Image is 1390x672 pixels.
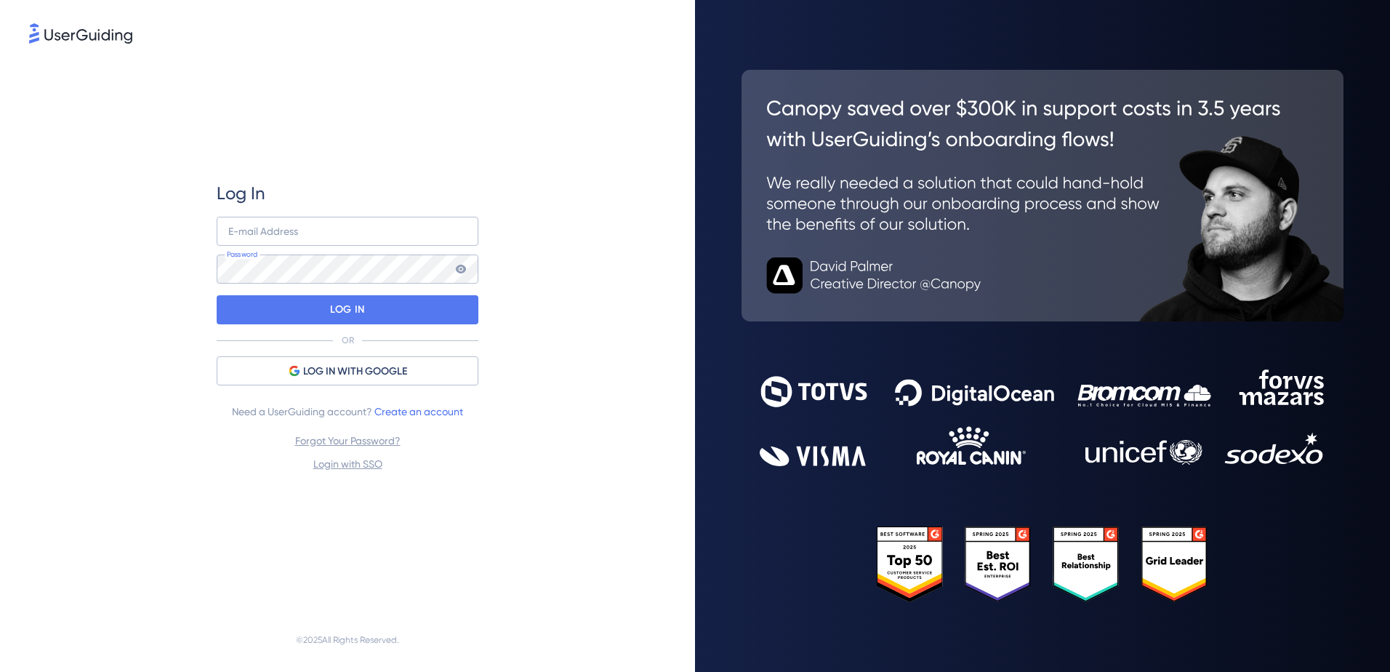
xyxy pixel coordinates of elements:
[330,298,364,321] p: LOG IN
[296,631,399,649] span: © 2025 All Rights Reserved.
[232,403,463,420] span: Need a UserGuiding account?
[303,363,407,380] span: LOG IN WITH GOOGLE
[877,527,1208,602] img: 25303e33045975176eb484905ab012ff.svg
[217,182,265,205] span: Log In
[295,435,401,447] a: Forgot Your Password?
[760,369,1325,466] img: 9302ce2ac39453076f5bc0f2f2ca889b.svg
[217,217,478,246] input: example@company.com
[374,406,463,417] a: Create an account
[342,335,354,346] p: OR
[313,458,382,470] a: Login with SSO
[29,23,132,44] img: 8faab4ba6bc7696a72372aa768b0286c.svg
[742,70,1343,321] img: 26c0aa7c25a843aed4baddd2b5e0fa68.svg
